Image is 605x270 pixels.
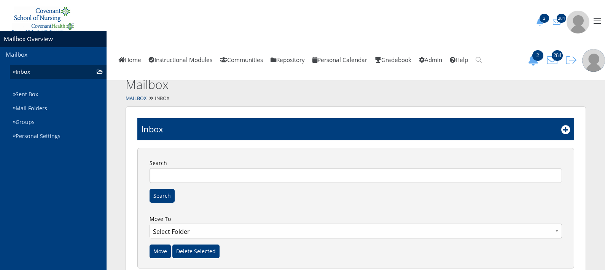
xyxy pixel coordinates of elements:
a: 2 [525,56,544,64]
a: Home [115,40,145,80]
a: 284 [544,56,563,64]
i: Add New [561,125,570,134]
a: Admin [415,40,446,80]
img: user-profile-default-picture.png [582,49,605,72]
a: Instructional Modules [145,40,216,80]
span: 284 [557,14,566,23]
a: 284 [550,13,567,25]
a: Personal Calendar [309,40,371,80]
a: Personal Settings [10,129,107,143]
h1: Inbox [141,123,163,135]
button: 2 [533,18,550,26]
span: 2 [540,14,549,23]
label: Move To [148,214,564,245]
a: Gradebook [371,40,415,80]
img: user-profile-default-picture.png [567,11,589,33]
a: Communities [216,40,267,80]
button: 2 [525,55,544,66]
a: Groups [10,115,107,129]
h2: Mailbox [126,76,485,93]
a: Inbox [10,65,107,79]
a: Mailbox Overview [4,35,53,43]
a: Mailbox [126,95,146,102]
a: Repository [267,40,309,80]
label: Search [148,158,564,183]
input: Search [150,168,562,183]
a: Sent Box [10,87,107,102]
div: Inbox [107,93,605,104]
span: 284 [552,50,563,61]
span: 2 [532,50,543,61]
button: 284 [544,55,563,66]
button: 284 [550,18,567,26]
select: Move To [150,224,562,238]
a: Mail Folders [10,101,107,115]
a: Help [446,40,472,80]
